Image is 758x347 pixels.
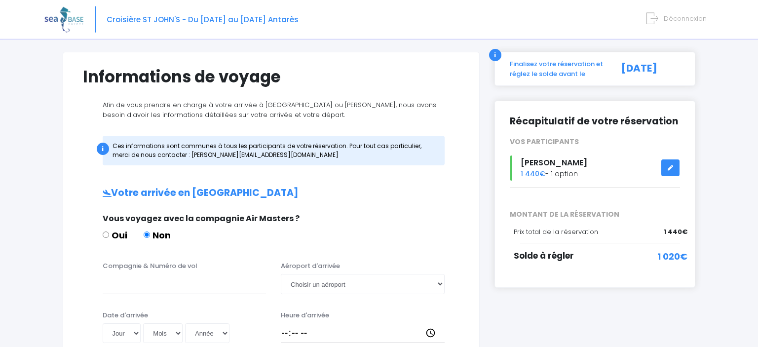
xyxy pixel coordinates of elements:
[281,261,340,271] label: Aéroport d'arrivée
[97,143,109,155] div: i
[657,250,687,263] span: 1 020€
[103,213,300,224] span: Vous voyagez avec la compagnie Air Masters ?
[664,227,687,237] span: 1 440€
[610,59,688,78] div: [DATE]
[514,250,574,262] span: Solde à régler
[510,116,681,127] h2: Récapitulatif de votre réservation
[144,231,150,238] input: Non
[502,59,610,78] div: Finalisez votre réservation et réglez le solde avant le
[103,310,148,320] label: Date d'arrivée
[521,169,545,179] span: 1 440€
[103,261,197,271] label: Compagnie & Numéro de vol
[83,67,459,86] h1: Informations de voyage
[281,310,329,320] label: Heure d'arrivée
[83,188,459,199] h2: Votre arrivée en [GEOGRAPHIC_DATA]
[502,209,688,220] span: MONTANT DE LA RÉSERVATION
[103,229,127,242] label: Oui
[103,231,109,238] input: Oui
[502,155,688,181] div: - 1 option
[144,229,171,242] label: Non
[83,100,459,119] p: Afin de vous prendre en charge à votre arrivée à [GEOGRAPHIC_DATA] ou [PERSON_NAME], nous avons b...
[521,157,587,168] span: [PERSON_NAME]
[502,137,688,147] div: VOS PARTICIPANTS
[514,227,598,236] span: Prix total de la réservation
[489,49,501,61] div: i
[103,136,445,165] div: Ces informations sont communes à tous les participants de votre réservation. Pour tout cas partic...
[107,14,299,25] span: Croisière ST JOHN'S - Du [DATE] au [DATE] Antarès
[664,14,707,23] span: Déconnexion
